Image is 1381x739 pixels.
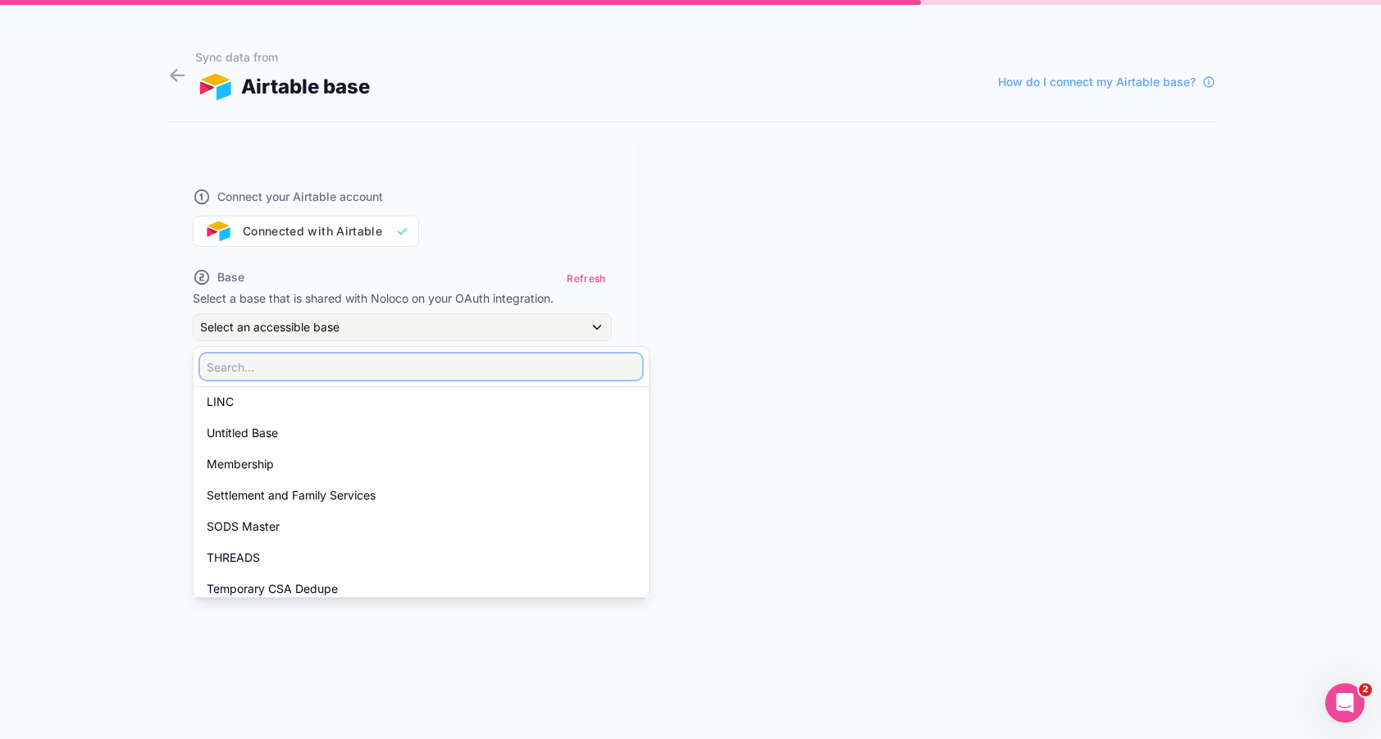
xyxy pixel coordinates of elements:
[207,454,274,474] span: Membership
[200,354,642,380] input: Search...
[207,486,376,505] span: Settlement and Family Services
[207,548,260,568] span: THREADS
[207,423,278,443] span: Untitled Base
[207,517,280,536] span: SODS Master
[1359,683,1372,696] span: 2
[1325,683,1365,723] iframe: Intercom live chat
[207,579,338,599] span: Temporary CSA Dedupe
[207,392,234,412] span: LINC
